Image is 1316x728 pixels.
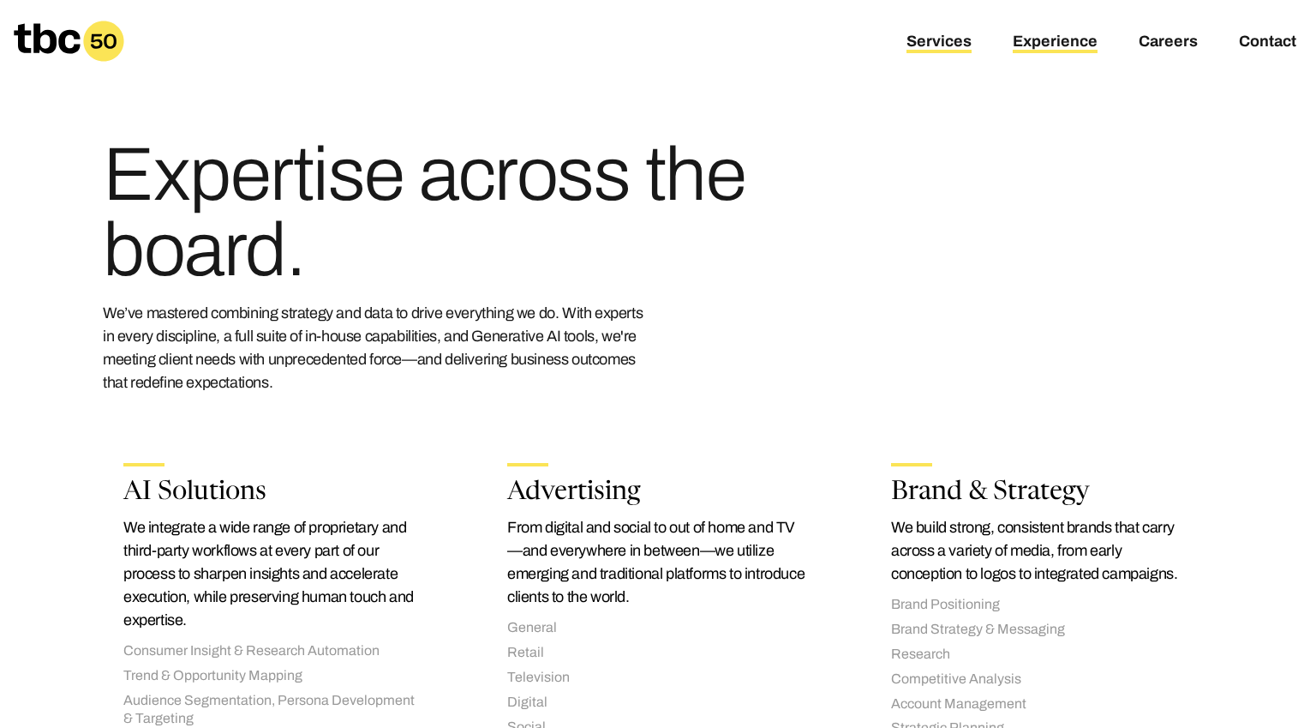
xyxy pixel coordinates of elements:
[891,695,1193,713] li: Account Management
[123,480,425,506] h2: AI Solutions
[1139,33,1198,53] a: Careers
[123,516,425,632] p: We integrate a wide range of proprietary and third-party workflows at every part of our process t...
[123,667,425,685] li: Trend & Opportunity Mapping
[891,596,1193,614] li: Brand Positioning
[123,642,425,660] li: Consumer Insight & Research Automation
[103,302,651,394] p: We’ve mastered combining strategy and data to drive everything we do. With experts in every disci...
[14,21,124,62] a: Homepage
[123,692,425,728] li: Audience Segmentation, Persona Development & Targeting
[906,33,972,53] a: Services
[507,694,809,712] li: Digital
[507,516,809,609] p: From digital and social to out of home and TV—and everywhere in between—we utilize emerging and t...
[507,480,809,506] h2: Advertising
[507,669,809,687] li: Television
[891,516,1193,586] p: We build strong, consistent brands that carry across a variety of media, from early conception to...
[103,137,761,288] h1: Expertise across the board.
[891,671,1193,689] li: Competitive Analysis
[1239,33,1296,53] a: Contact
[507,619,809,637] li: General
[891,621,1193,639] li: Brand Strategy & Messaging
[891,480,1193,506] h2: Brand & Strategy
[1013,33,1098,53] a: Experience
[507,644,809,662] li: Retail
[891,646,1193,664] li: Research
